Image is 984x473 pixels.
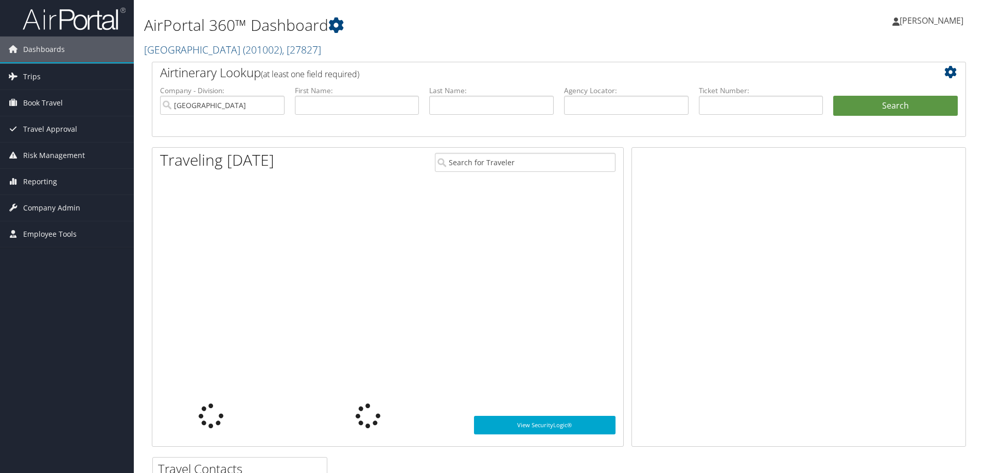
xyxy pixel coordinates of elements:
[261,68,359,80] span: (at least one field required)
[160,64,890,81] h2: Airtinerary Lookup
[144,43,321,57] a: [GEOGRAPHIC_DATA]
[23,116,77,142] span: Travel Approval
[23,221,77,247] span: Employee Tools
[429,85,554,96] label: Last Name:
[160,85,285,96] label: Company - Division:
[295,85,419,96] label: First Name:
[23,7,126,31] img: airportal-logo.png
[144,14,697,36] h1: AirPortal 360™ Dashboard
[564,85,689,96] label: Agency Locator:
[474,416,616,434] a: View SecurityLogic®
[833,96,958,116] button: Search
[160,149,274,171] h1: Traveling [DATE]
[23,37,65,62] span: Dashboards
[23,64,41,90] span: Trips
[435,153,616,172] input: Search for Traveler
[23,169,57,195] span: Reporting
[23,195,80,221] span: Company Admin
[23,90,63,116] span: Book Travel
[243,43,282,57] span: ( 201002 )
[892,5,974,36] a: [PERSON_NAME]
[699,85,823,96] label: Ticket Number:
[900,15,963,26] span: [PERSON_NAME]
[23,143,85,168] span: Risk Management
[282,43,321,57] span: , [ 27827 ]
